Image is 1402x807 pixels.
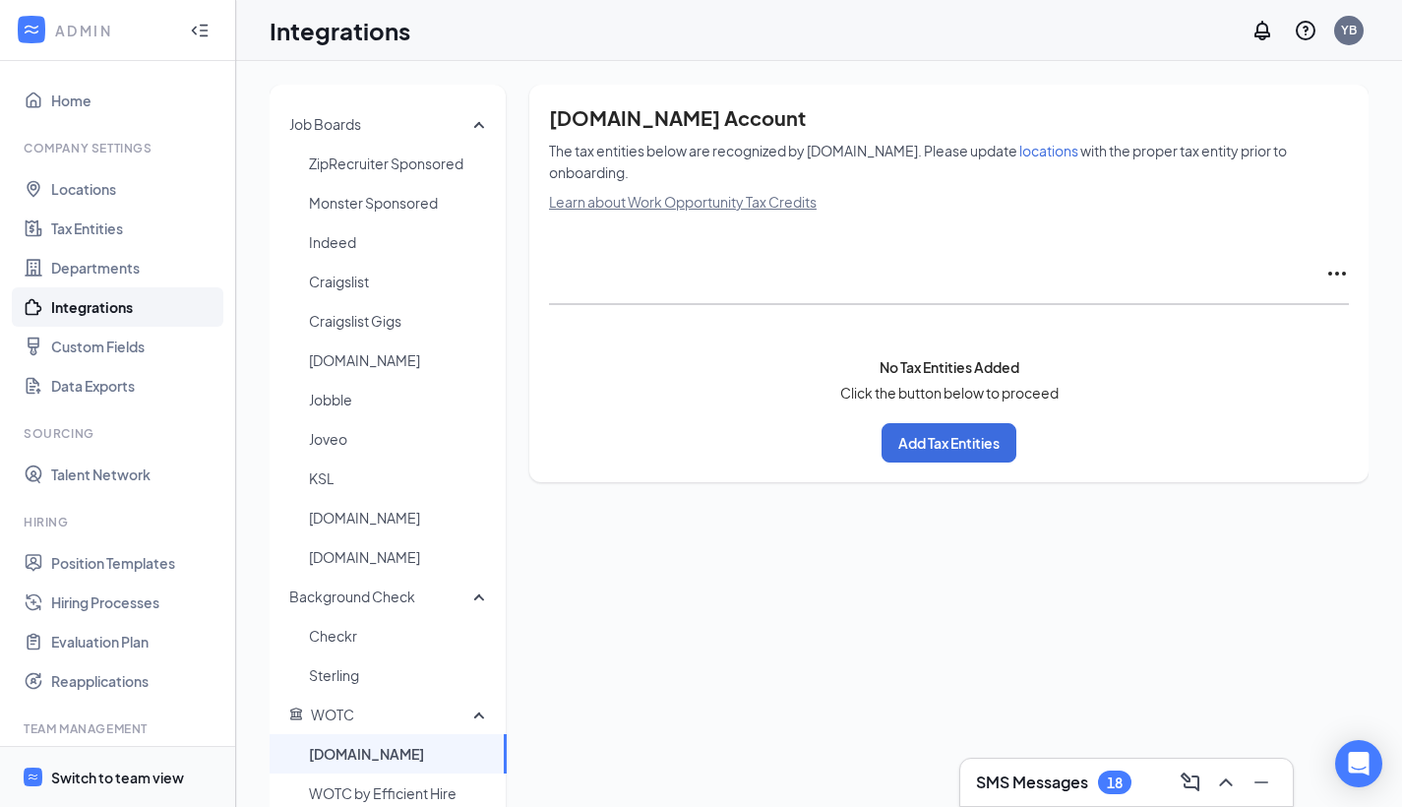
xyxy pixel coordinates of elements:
[882,423,1016,463] button: Add Tax Entities
[1210,767,1242,798] button: ChevronUp
[27,771,39,783] svg: WorkstreamLogo
[55,21,172,40] div: ADMIN
[51,661,219,701] a: Reapplications
[309,616,491,655] span: Checkr
[549,104,1349,132] h4: [DOMAIN_NAME] Account
[51,583,219,622] a: Hiring Processes
[1214,771,1238,794] svg: ChevronUp
[51,81,219,120] a: Home
[24,425,215,442] div: Sourcing
[311,706,354,723] span: WOTC
[309,498,491,537] span: [DOMAIN_NAME]
[51,287,219,327] a: Integrations
[309,301,491,341] span: Craigslist Gigs
[309,144,491,183] span: ZipRecruiter Sponsored
[24,514,215,530] div: Hiring
[24,140,215,156] div: Company Settings
[840,384,1059,402] span: Click the button below to proceed
[549,142,1287,181] span: The tax entities below are recognized by [DOMAIN_NAME]. Please update with the proper tax entity ...
[309,183,491,222] span: Monster Sponsored
[289,588,415,605] span: Background Check
[289,707,303,720] svg: Government
[309,222,491,262] span: Indeed
[309,419,491,459] span: Joveo
[51,248,219,287] a: Departments
[549,193,817,211] a: Learn about Work Opportunity Tax Credits
[1250,771,1273,794] svg: Minimize
[22,20,41,39] svg: WorkstreamLogo
[1294,19,1317,42] svg: QuestionInfo
[51,768,184,787] div: Switch to team view
[1250,19,1274,42] svg: Notifications
[976,772,1088,793] h3: SMS Messages
[309,459,491,498] span: KSL
[270,14,410,47] h1: Integrations
[51,455,219,494] a: Talent Network
[51,622,219,661] a: Evaluation Plan
[1246,767,1277,798] button: Minimize
[190,21,210,40] svg: Collapse
[51,366,219,405] a: Data Exports
[880,358,1019,376] span: No Tax Entities Added
[1019,142,1078,159] span: locations
[51,169,219,209] a: Locations
[1325,262,1349,285] svg: Ellipses
[309,655,491,695] span: Sterling
[1179,771,1202,794] svg: ComposeMessage
[309,734,491,774] span: [DOMAIN_NAME]
[1107,775,1123,791] div: 18
[1341,22,1357,38] div: YB
[51,209,219,248] a: Tax Entities
[51,327,219,366] a: Custom Fields
[24,720,215,737] div: Team Management
[1175,767,1206,798] button: ComposeMessage
[309,341,491,380] span: [DOMAIN_NAME]
[289,115,361,133] span: Job Boards
[51,543,219,583] a: Position Templates
[1335,740,1382,787] div: Open Intercom Messenger
[309,262,491,301] span: Craigslist
[309,380,491,419] span: Jobble
[309,537,491,577] span: [DOMAIN_NAME]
